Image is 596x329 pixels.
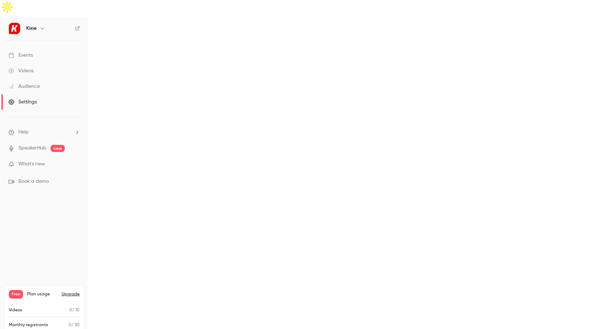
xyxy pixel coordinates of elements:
[9,23,20,34] img: Kixie
[9,322,48,328] p: Monthly registrants
[69,307,80,313] p: / 10
[26,25,37,32] h6: Kixie
[62,291,80,297] button: Upgrade
[9,290,23,299] span: Free
[8,129,80,136] li: help-dropdown-opener
[51,145,65,152] span: new
[8,98,37,106] div: Settings
[18,129,29,136] span: Help
[18,178,49,185] span: Book a demo
[27,291,57,297] span: Plan usage
[9,307,22,313] p: Videos
[8,52,33,59] div: Events
[8,67,34,74] div: Videos
[71,161,80,168] iframe: Noticeable Trigger
[69,322,80,328] p: / 30
[8,83,40,90] div: Audience
[18,160,45,168] span: What's new
[18,144,46,152] a: SpeakerHub
[69,308,72,312] span: 0
[69,323,71,327] span: 0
